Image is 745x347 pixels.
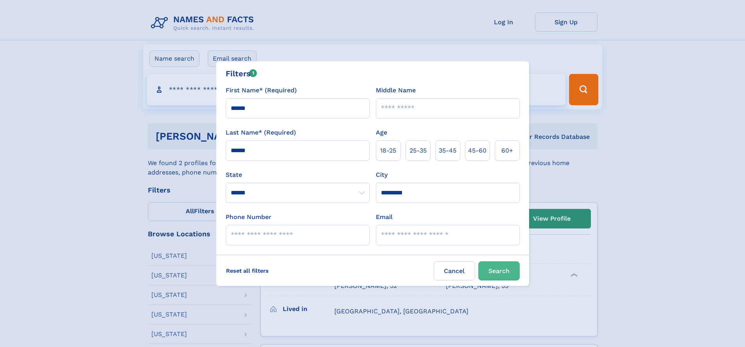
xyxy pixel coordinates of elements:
span: 60+ [501,146,513,155]
span: 35‑45 [439,146,456,155]
label: City [376,170,388,180]
label: Cancel [434,261,475,280]
label: Phone Number [226,212,271,222]
span: 25‑35 [409,146,427,155]
div: Filters [226,68,257,79]
span: 18‑25 [380,146,396,155]
label: State [226,170,370,180]
label: Age [376,128,387,137]
label: Middle Name [376,86,416,95]
button: Search [478,261,520,280]
label: Email [376,212,393,222]
label: Reset all filters [221,261,274,280]
label: First Name* (Required) [226,86,297,95]
span: 45‑60 [468,146,486,155]
label: Last Name* (Required) [226,128,296,137]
